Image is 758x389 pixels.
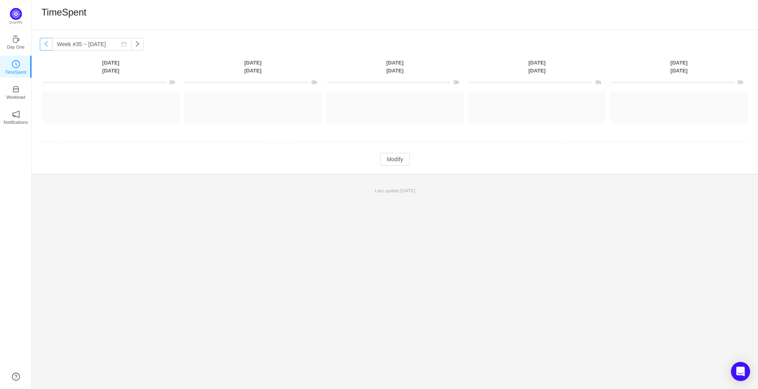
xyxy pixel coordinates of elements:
th: [DATE] [DATE] [466,59,608,75]
span: 0h [312,80,317,85]
button: icon: right [131,38,144,51]
span: Last update: [375,188,415,193]
i: icon: coffee [12,35,20,43]
button: Modify [380,153,409,166]
img: Quantify [10,8,22,20]
th: [DATE] [DATE] [40,59,182,75]
span: 0h [596,80,601,85]
i: icon: calendar [121,41,127,47]
a: icon: question-circle [12,373,20,381]
span: 0h [170,80,175,85]
a: icon: clock-circleTimeSpent [12,63,20,70]
i: icon: inbox [12,85,20,93]
th: [DATE] [DATE] [608,59,750,75]
p: Notifications [4,119,28,126]
button: icon: left [40,38,53,51]
i: icon: notification [12,110,20,118]
th: [DATE] [DATE] [182,59,324,75]
span: [DATE] [400,188,415,193]
p: TimeSpent [5,68,27,76]
a: icon: notificationNotifications [12,113,20,121]
p: Workload [6,94,25,101]
a: icon: coffeeDay One [12,37,20,45]
span: 0h [453,80,459,85]
p: Day One [7,43,24,51]
i: icon: clock-circle [12,60,20,68]
a: icon: inboxWorkload [12,88,20,96]
h1: TimeSpent [41,6,86,18]
div: Open Intercom Messenger [731,362,750,381]
p: Quantify [9,20,23,25]
th: [DATE] [DATE] [324,59,466,75]
span: 0h [738,80,743,85]
input: Select a week [52,38,131,51]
